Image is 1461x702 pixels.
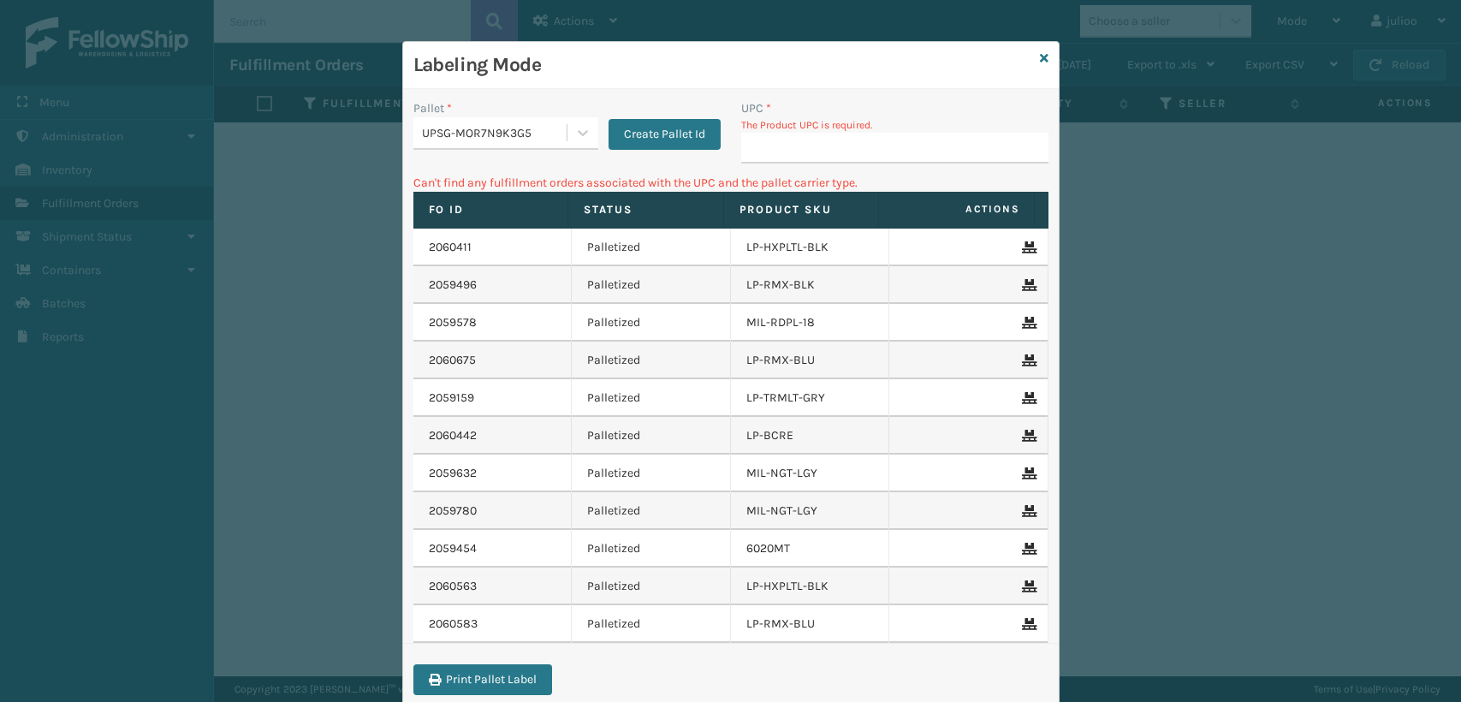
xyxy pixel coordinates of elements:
label: UPC [741,99,771,117]
i: Remove From Pallet [1022,543,1032,555]
i: Remove From Pallet [1022,354,1032,366]
td: MIL-NGT-LGY [731,455,890,492]
span: Actions [884,195,1030,223]
a: 2059159 [429,390,474,407]
i: Remove From Pallet [1022,317,1032,329]
td: LP-HXPLTL-BLK [731,568,890,605]
button: Print Pallet Label [413,664,552,695]
a: 2059578 [429,314,477,331]
td: MIL-NGT-LGY [731,492,890,530]
i: Remove From Pallet [1022,430,1032,442]
a: 2060563 [429,578,477,595]
td: LP-RMX-BLU [731,342,890,379]
td: Palletized [572,266,731,304]
td: Palletized [572,342,731,379]
i: Remove From Pallet [1022,618,1032,630]
div: UPSG-MOR7N9K3G5 [422,124,568,142]
td: Palletized [572,492,731,530]
td: Palletized [572,417,731,455]
i: Remove From Pallet [1022,467,1032,479]
td: Palletized [572,379,731,417]
a: 2059780 [429,503,477,520]
td: 6020MT [731,530,890,568]
i: Remove From Pallet [1022,279,1032,291]
p: Can't find any fulfillment orders associated with the UPC and the pallet carrier type. [413,174,1048,192]
td: LP-RMX-BLU [731,605,890,643]
a: 2059454 [429,540,477,557]
td: LP-TRMLT-GRY [731,379,890,417]
a: 2059496 [429,277,477,294]
label: Pallet [413,99,452,117]
i: Remove From Pallet [1022,580,1032,592]
td: Palletized [572,605,731,643]
a: 2059632 [429,465,477,482]
i: Remove From Pallet [1022,392,1032,404]
td: Palletized [572,530,731,568]
label: Product SKU [739,202,864,217]
td: LP-RMX-BLK [731,266,890,304]
label: Fo Id [429,202,553,217]
td: LP-BCRE [731,417,890,455]
button: Create Pallet Id [609,119,721,150]
td: Palletized [572,568,731,605]
td: Palletized [572,455,731,492]
a: 2060411 [429,239,472,256]
td: LP-HXPLTL-BLK [731,229,890,266]
td: Palletized [572,229,731,266]
h3: Labeling Mode [413,52,1033,78]
i: Remove From Pallet [1022,505,1032,517]
label: Status [584,202,708,217]
a: 2060442 [429,427,477,444]
td: MIL-RDPL-18 [731,304,890,342]
td: Palletized [572,304,731,342]
p: The Product UPC is required. [741,117,1048,133]
a: 2060583 [429,616,478,633]
i: Remove From Pallet [1022,241,1032,253]
a: 2060675 [429,352,476,369]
